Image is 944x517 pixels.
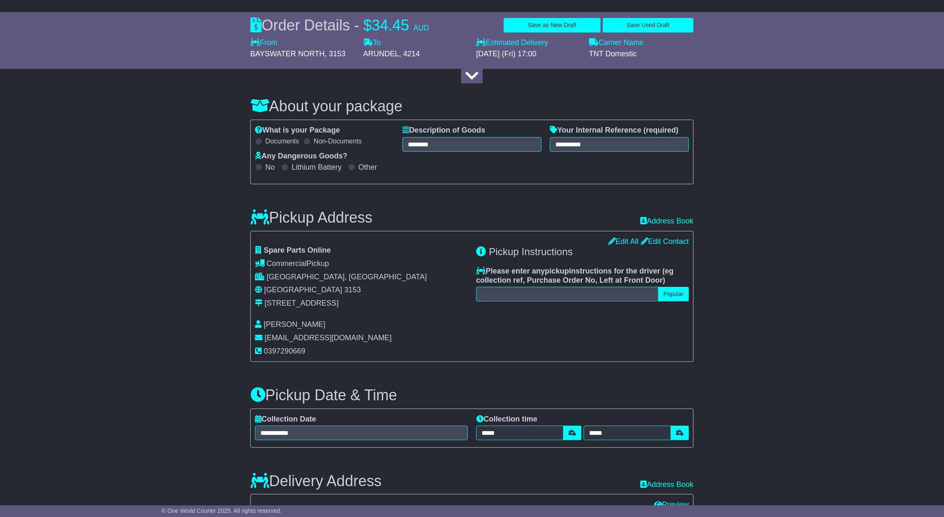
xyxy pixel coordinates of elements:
a: Edit Contact [641,237,689,246]
a: Address Book [640,217,694,226]
label: Non-Documents [314,137,362,145]
button: Save as New Draft [504,18,600,33]
label: From [250,38,277,48]
span: , 4214 [399,50,420,58]
span: pickup [545,267,569,275]
span: eg collection ref, Purchase Order No, Left at Front Door [476,267,674,284]
span: [GEOGRAPHIC_DATA], [GEOGRAPHIC_DATA] [267,273,427,281]
a: Address Book [640,480,694,489]
h3: About your package [250,98,694,115]
button: Popular [658,287,689,301]
span: $ [363,17,372,34]
label: Any Dangerous Goods? [255,152,347,161]
span: Spare Parts Online [264,246,331,254]
h3: Pickup Address [250,209,372,226]
span: [EMAIL_ADDRESS][DOMAIN_NAME] [265,334,392,342]
div: Order Details - [250,16,429,34]
span: AUD [413,24,429,32]
div: TNT Domestic [589,50,694,59]
span: ARUNDEL [363,50,399,58]
button: Save Used Draft [603,18,694,33]
a: Preview [654,500,689,509]
span: 0397290669 [264,347,305,355]
span: 34.45 [372,17,409,34]
span: Pickup Instructions [489,246,573,257]
label: Collection Date [255,415,316,424]
label: Please enter any instructions for the driver ( ) [476,267,689,285]
span: [PERSON_NAME] [264,320,325,329]
span: BAYSWATER NORTH [250,50,325,58]
label: Your Internal Reference (required) [550,126,679,135]
span: 3153 [344,286,361,294]
a: Edit All [608,237,639,246]
span: Commercial [267,259,307,268]
div: [STREET_ADDRESS] [265,299,339,308]
label: Collection time [476,415,537,424]
span: [GEOGRAPHIC_DATA] [264,286,342,294]
label: Documents [265,137,299,145]
div: Pickup [255,259,468,269]
label: To [363,38,381,48]
label: Carrier Name [589,38,644,48]
label: Other [358,163,377,172]
label: No [265,163,275,172]
h3: Pickup Date & Time [250,387,694,404]
label: Lithium Battery [292,163,342,172]
span: © One World Courier 2025. All rights reserved. [162,507,282,514]
label: Estimated Delivery [476,38,581,48]
h3: Delivery Address [250,473,382,489]
label: Description of Goods [402,126,485,135]
span: , 3153 [325,50,345,58]
div: [DATE] (Fri) 17:00 [476,50,581,59]
label: What is your Package [255,126,340,135]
